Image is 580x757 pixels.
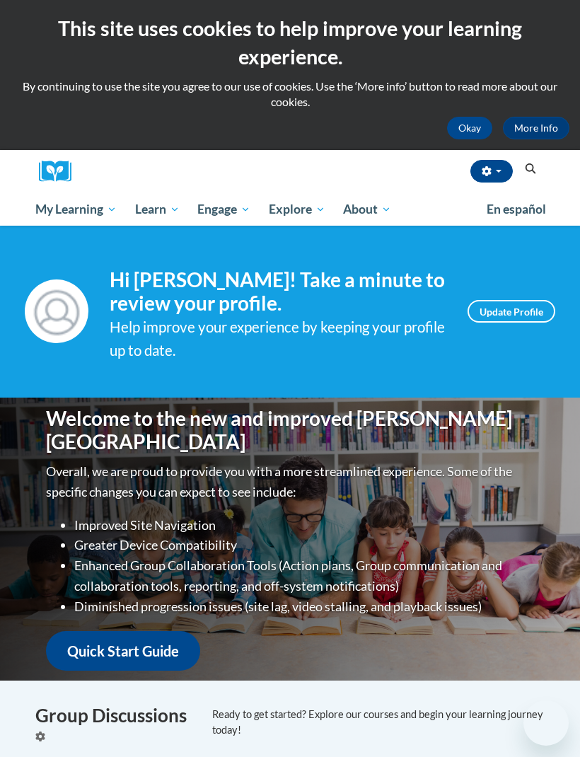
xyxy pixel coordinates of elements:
[46,461,534,502] p: Overall, we are proud to provide you with a more streamlined experience. Some of the specific cha...
[520,161,541,178] button: Search
[35,201,117,218] span: My Learning
[260,193,335,226] a: Explore
[46,407,534,454] h1: Welcome to the new and improved [PERSON_NAME][GEOGRAPHIC_DATA]
[39,161,81,183] a: Cox Campus
[11,79,569,110] p: By continuing to use the site you agree to our use of cookies. Use the ‘More info’ button to read...
[523,700,569,746] iframe: Button to launch messaging window
[188,193,260,226] a: Engage
[135,201,180,218] span: Learn
[477,195,555,224] a: En español
[269,201,325,218] span: Explore
[46,631,200,671] a: Quick Start Guide
[197,201,250,218] span: Engage
[468,300,555,323] a: Update Profile
[335,193,401,226] a: About
[25,279,88,343] img: Profile Image
[470,160,513,183] button: Account Settings
[25,193,555,226] div: Main menu
[74,515,534,536] li: Improved Site Navigation
[74,535,534,555] li: Greater Device Compatibility
[126,193,189,226] a: Learn
[110,268,446,316] h4: Hi [PERSON_NAME]! Take a minute to review your profile.
[26,193,126,226] a: My Learning
[110,316,446,362] div: Help improve your experience by keeping your profile up to date.
[343,201,391,218] span: About
[11,14,569,71] h2: This site uses cookies to help improve your learning experience.
[74,555,534,596] li: Enhanced Group Collaboration Tools (Action plans, Group communication and collaboration tools, re...
[74,596,534,617] li: Diminished progression issues (site lag, video stalling, and playback issues)
[35,702,191,729] h4: Group Discussions
[503,117,569,139] a: More Info
[487,202,546,216] span: En español
[447,117,492,139] button: Okay
[39,161,81,183] img: Logo brand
